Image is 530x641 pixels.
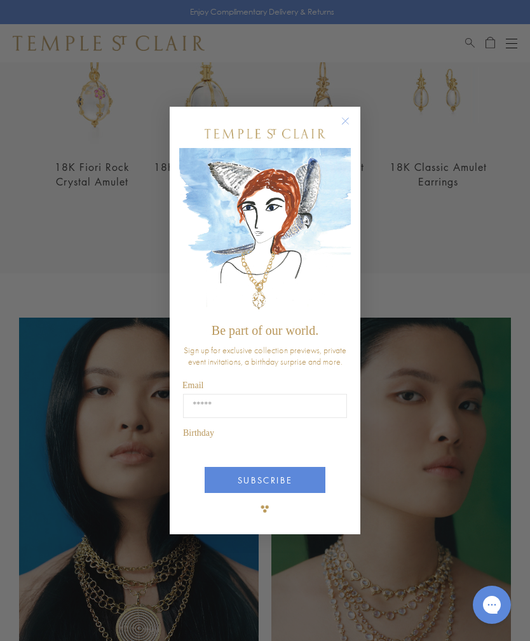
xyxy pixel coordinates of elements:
img: TSC [252,496,278,522]
input: Email [183,394,347,418]
button: Close dialog [344,119,360,135]
img: Temple St. Clair [205,129,325,138]
span: Be part of our world. [212,323,318,337]
span: Sign up for exclusive collection previews, private event invitations, a birthday surprise and more. [184,344,346,367]
iframe: Gorgias live chat messenger [466,581,517,628]
img: c4a9eb12-d91a-4d4a-8ee0-386386f4f338.jpeg [179,148,351,318]
span: Birthday [183,428,214,438]
button: SUBSCRIBE [205,467,325,493]
span: Email [182,381,203,390]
